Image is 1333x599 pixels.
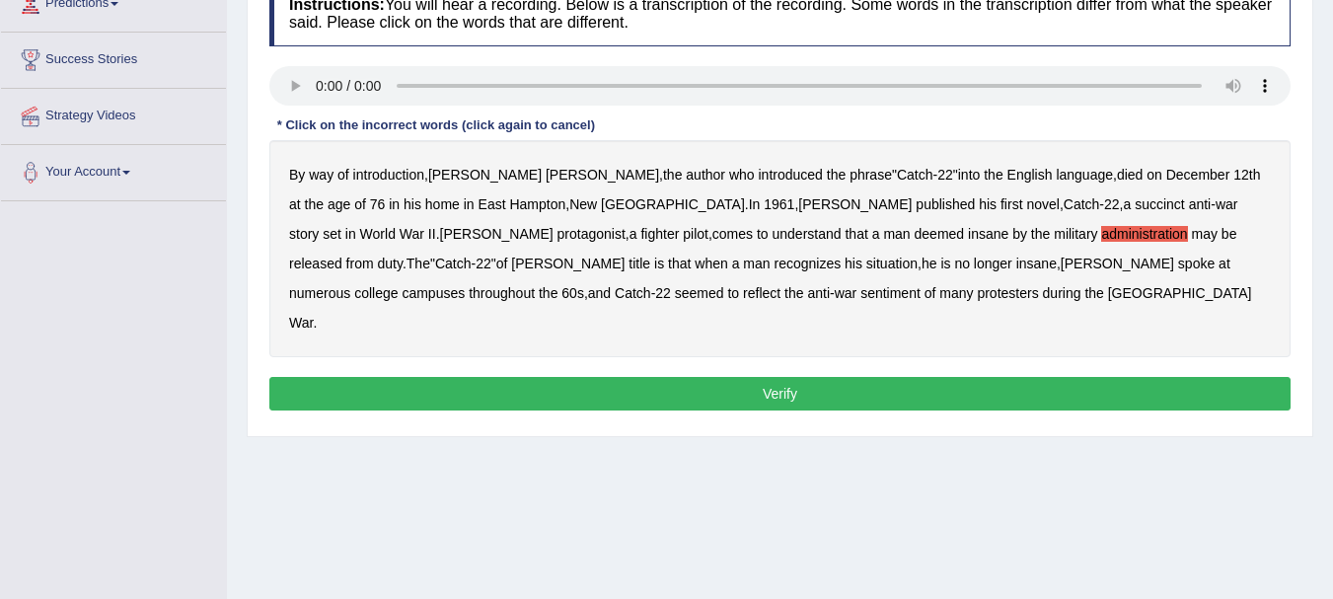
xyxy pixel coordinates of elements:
[860,285,921,301] b: sentiment
[798,196,912,212] b: [PERSON_NAME]
[925,285,936,301] b: of
[883,226,910,242] b: man
[305,196,324,212] b: the
[984,167,1002,183] b: the
[850,167,892,183] b: phrase
[346,256,374,271] b: from
[370,196,386,212] b: 76
[872,226,880,242] b: a
[968,226,1008,242] b: insane
[546,167,659,183] b: [PERSON_NAME]
[1101,226,1187,242] b: administration
[389,196,400,212] b: in
[1016,256,1057,271] b: insane
[407,256,430,271] b: The
[654,256,664,271] b: is
[1222,226,1237,242] b: be
[1189,196,1212,212] b: anti
[1031,226,1050,242] b: the
[758,167,822,183] b: introduced
[354,285,398,301] b: college
[289,285,350,301] b: numerous
[773,226,842,242] b: understand
[561,285,584,301] b: 60s
[757,226,769,242] b: to
[1084,285,1103,301] b: the
[977,285,1038,301] b: protesters
[937,167,953,183] b: 22
[428,167,542,183] b: [PERSON_NAME]
[1147,167,1162,183] b: on
[328,196,350,212] b: age
[712,226,753,242] b: comes
[1216,196,1238,212] b: war
[743,285,780,301] b: reflect
[979,196,997,212] b: his
[1,33,226,82] a: Success Stories
[1012,226,1027,242] b: by
[845,256,862,271] b: his
[629,226,637,242] b: a
[569,196,597,212] b: New
[675,285,724,301] b: seemed
[557,226,626,242] b: protagonist
[974,256,1012,271] b: longer
[435,256,472,271] b: Catch
[289,196,301,212] b: at
[663,167,682,183] b: the
[440,226,554,242] b: [PERSON_NAME]
[1178,256,1215,271] b: spoke
[1056,167,1113,183] b: language
[289,256,342,271] b: released
[1117,167,1143,183] b: died
[1064,196,1100,212] b: Catch
[729,167,755,183] b: who
[629,256,650,271] b: title
[1,145,226,194] a: Your Account
[1054,226,1097,242] b: military
[309,167,333,183] b: way
[743,256,770,271] b: man
[1233,167,1260,183] b: 12th
[916,196,975,212] b: published
[289,167,305,183] b: By
[774,256,841,271] b: recognizes
[764,196,794,212] b: 1961
[1166,167,1230,183] b: December
[289,315,313,331] b: War
[377,256,402,271] b: duty
[807,285,830,301] b: anti
[402,285,465,301] b: campuses
[601,196,745,212] b: [GEOGRAPHIC_DATA]
[1124,196,1132,212] b: a
[588,285,611,301] b: and
[354,196,366,212] b: of
[511,256,625,271] b: [PERSON_NAME]
[845,226,867,242] b: that
[958,167,981,183] b: into
[835,285,857,301] b: war
[668,256,691,271] b: that
[640,226,679,242] b: fighter
[1061,256,1174,271] b: [PERSON_NAME]
[1219,256,1230,271] b: at
[469,285,535,301] b: throughout
[464,196,475,212] b: in
[915,226,965,242] b: deemed
[922,256,937,271] b: he
[749,196,761,212] b: In
[1007,167,1053,183] b: English
[827,167,846,183] b: the
[269,140,1291,357] div: , , " - " , , . , , - , - . , , . " - " , , , - - .
[866,256,918,271] b: situation
[686,167,725,183] b: author
[1043,285,1081,301] b: during
[425,196,460,212] b: home
[496,256,508,271] b: of
[476,256,491,271] b: 22
[1104,196,1120,212] b: 22
[269,115,603,134] div: * Click on the incorrect words (click again to cancel)
[353,167,424,183] b: introduction
[615,285,651,301] b: Catch
[784,285,803,301] b: the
